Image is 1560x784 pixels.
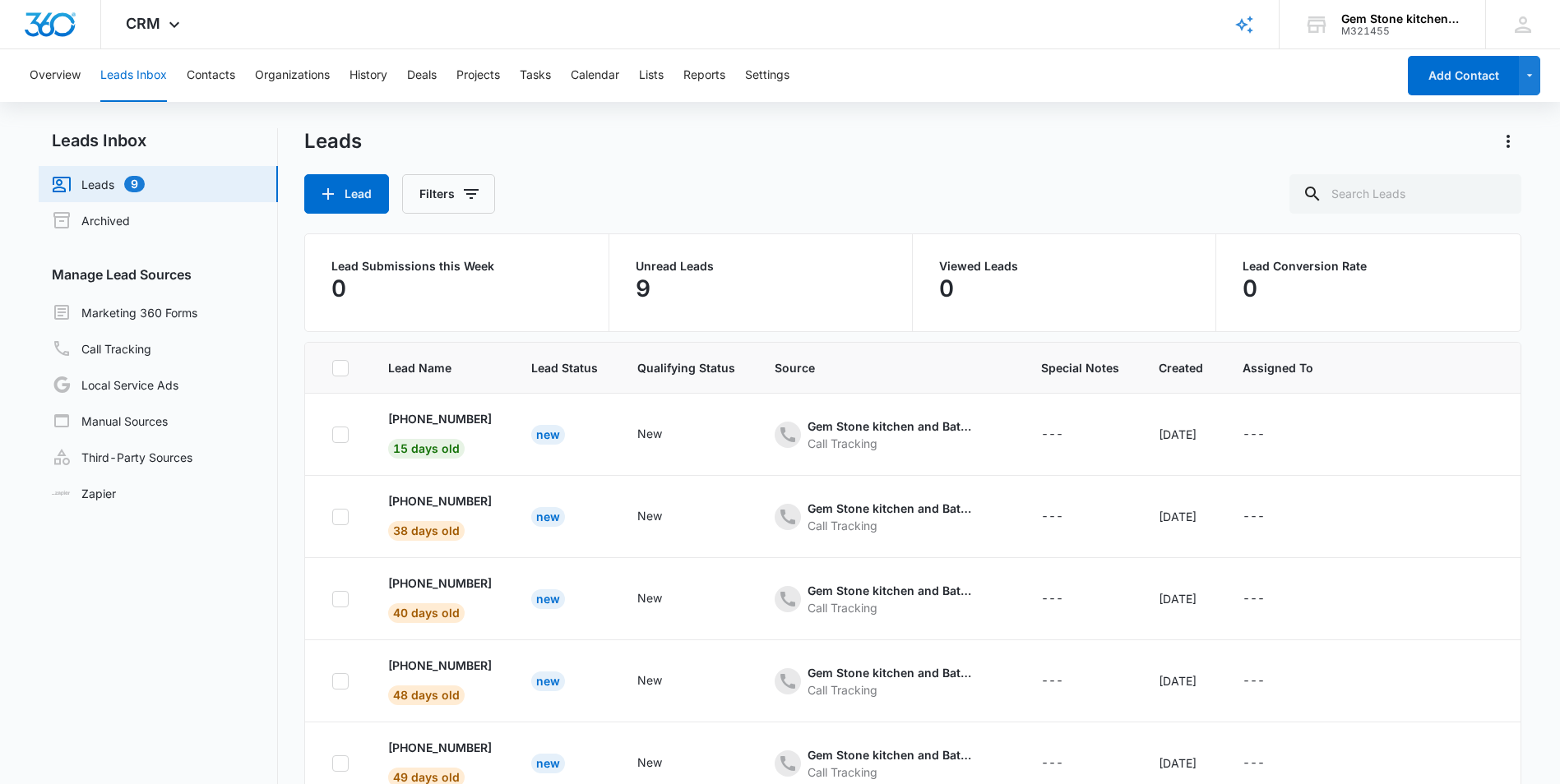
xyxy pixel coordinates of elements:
[531,589,565,609] div: New
[775,417,1002,452] div: - - Select to Edit Field
[388,685,465,705] span: 48 days old
[808,664,972,681] div: Gem Stone kitchen and Bathroom - Ads
[1408,56,1519,95] button: Add Contact
[808,500,972,517] div: Gem Stone kitchen and Bathroom - Ads
[1511,667,1537,694] button: Actions
[939,275,954,302] p: 0
[531,592,565,606] a: New
[775,582,1002,616] div: - - Select to Edit Field
[52,210,130,230] a: Archived
[808,763,972,781] div: Call Tracking
[1243,275,1257,302] p: 0
[1243,425,1294,445] div: - - Select to Edit Field
[1041,425,1093,445] div: - - Select to Edit Field
[52,174,145,194] a: Leads9
[775,359,1002,376] span: Source
[1341,25,1461,37] div: account id
[808,681,972,699] div: Call Tracking
[683,49,725,102] button: Reports
[388,574,492,592] p: [PHONE_NUMBER]
[349,49,387,102] button: History
[1159,754,1203,772] div: [DATE]
[407,49,437,102] button: Deals
[1243,754,1294,773] div: - - Select to Edit Field
[1243,507,1294,527] div: - - Select to Edit Field
[1041,754,1093,773] div: - - Select to Edit Field
[745,49,789,102] button: Settings
[1243,589,1294,609] div: - - Select to Edit Field
[456,49,500,102] button: Projects
[52,447,192,467] a: Third-Party Sources
[1041,671,1063,691] div: ---
[637,425,662,442] div: New
[187,49,235,102] button: Contacts
[939,261,1189,272] p: Viewed Leads
[808,582,972,599] div: Gem Stone kitchen and Bathroom - Ads
[808,517,972,534] div: Call Tracking
[1159,590,1203,607] div: [DATE]
[531,425,565,445] div: New
[52,411,168,431] a: Manual Sources
[637,425,692,445] div: - - Select to Edit Field
[52,302,197,322] a: Marketing 360 Forms
[1511,503,1537,529] button: Actions
[531,756,565,770] a: New
[808,417,972,435] div: Gem Stone kitchen and Bathroom - Social
[304,129,362,154] h1: Leads
[571,49,619,102] button: Calendar
[1243,589,1265,609] div: ---
[637,507,662,524] div: New
[637,754,692,773] div: - - Select to Edit Field
[52,485,116,502] a: Zapier
[39,128,278,153] h2: Leads Inbox
[1243,671,1294,691] div: - - Select to Edit Field
[531,671,565,691] div: New
[639,49,664,102] button: Lists
[126,15,160,32] span: CRM
[808,746,972,763] div: Gem Stone kitchen and Bathroom - Content
[1041,507,1093,527] div: - - Select to Edit Field
[637,754,662,771] div: New
[775,500,1002,534] div: - - Select to Edit Field
[331,261,581,272] p: Lead Submissions this Week
[30,49,81,102] button: Overview
[1243,671,1265,691] div: ---
[1041,754,1063,773] div: ---
[1511,421,1537,447] button: Actions
[636,261,886,272] p: Unread Leads
[637,671,692,691] div: - - Select to Edit Field
[531,507,565,527] div: New
[531,510,565,523] a: New
[1341,12,1461,25] div: account name
[531,674,565,688] a: New
[1243,359,1313,376] span: Assigned To
[100,49,167,102] button: Leads Inbox
[1159,359,1203,376] span: Created
[304,174,389,214] button: Lead
[255,49,330,102] button: Organizations
[637,359,735,376] span: Qualifying Status
[52,375,178,394] a: Local Service Ads
[1243,261,1493,272] p: Lead Conversion Rate
[637,589,662,606] div: New
[388,603,465,623] span: 40 days old
[1243,507,1265,527] div: ---
[388,657,492,702] a: [PHONE_NUMBER]48 days old
[388,574,492,620] a: [PHONE_NUMBER]40 days old
[1041,589,1093,609] div: - - Select to Edit Field
[1159,508,1203,525] div: [DATE]
[1041,425,1063,445] div: ---
[388,359,492,376] span: Lead Name
[52,339,151,358] a: Call Tracking
[520,49,551,102] button: Tasks
[388,739,492,756] p: [PHONE_NUMBER]
[331,275,346,302] p: 0
[531,427,565,441] a: New
[637,589,692,609] div: - - Select to Edit Field
[1511,585,1537,611] button: Actions
[808,599,972,616] div: Call Tracking
[1289,174,1521,214] input: Search Leads
[637,671,662,689] div: New
[1243,754,1265,773] div: ---
[388,657,492,674] p: [PHONE_NUMBER]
